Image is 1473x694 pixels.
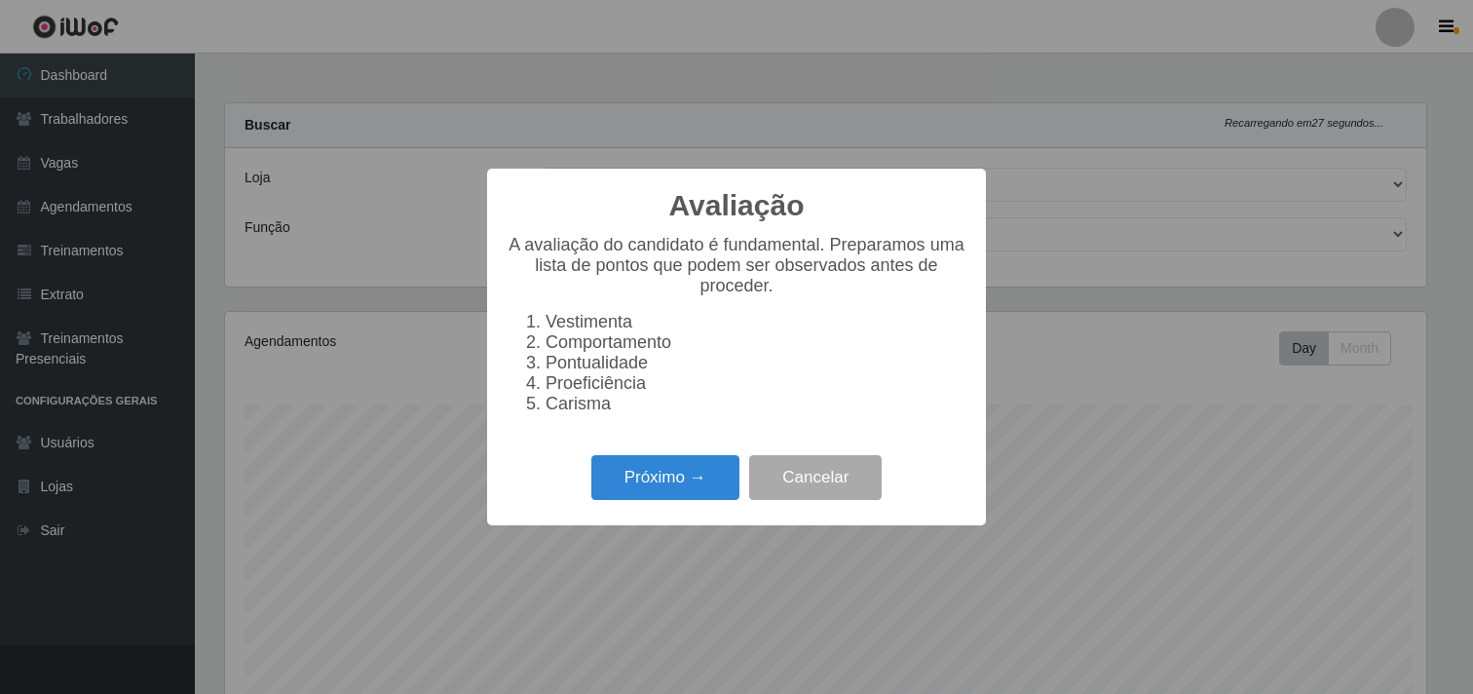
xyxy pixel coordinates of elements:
[749,455,882,501] button: Cancelar
[546,373,966,394] li: Proeficiência
[591,455,739,501] button: Próximo →
[507,235,966,296] p: A avaliação do candidato é fundamental. Preparamos uma lista de pontos que podem ser observados a...
[546,332,966,353] li: Comportamento
[546,312,966,332] li: Vestimenta
[669,188,805,223] h2: Avaliação
[546,394,966,414] li: Carisma
[546,353,966,373] li: Pontualidade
